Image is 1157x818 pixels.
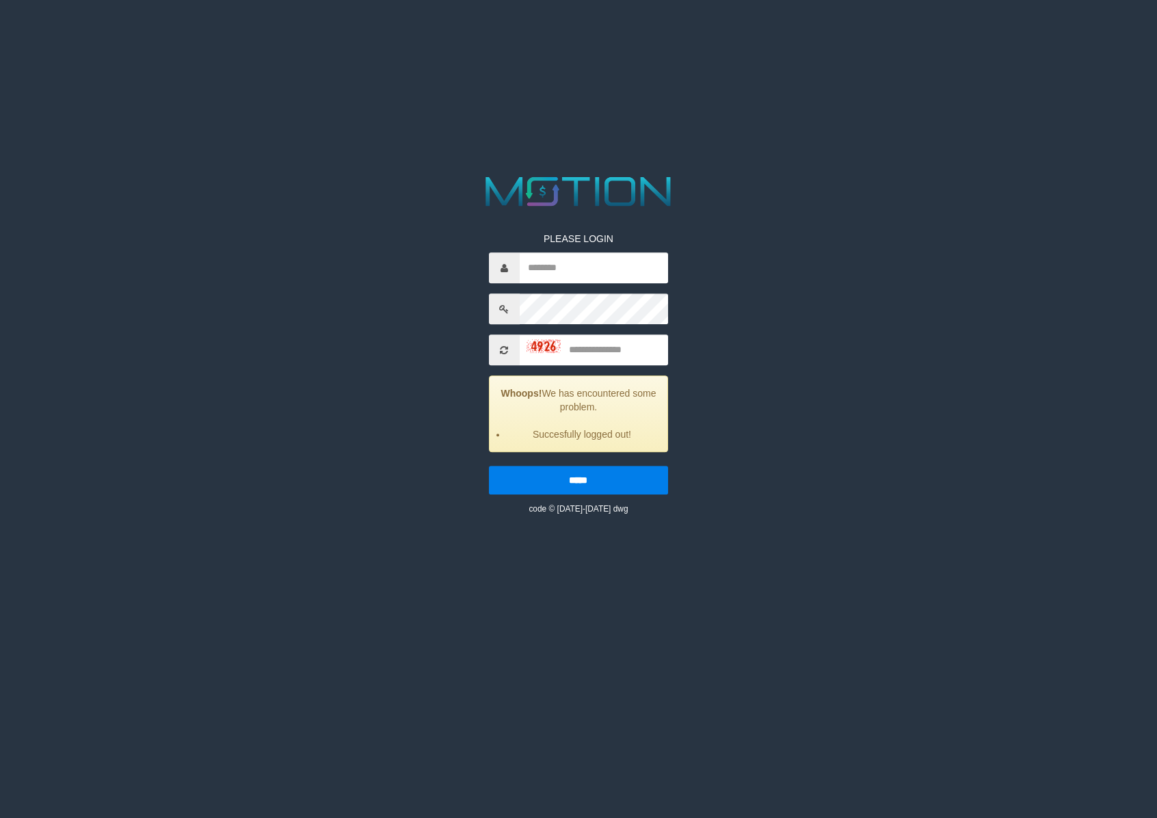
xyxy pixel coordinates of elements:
div: We has encountered some problem. [489,376,668,453]
img: MOTION_logo.png [477,172,680,211]
small: code © [DATE]-[DATE] dwg [529,505,628,514]
p: PLEASE LOGIN [489,233,668,246]
li: Succesfully logged out! [507,428,657,442]
strong: Whoops! [501,388,542,399]
img: captcha [527,339,561,353]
